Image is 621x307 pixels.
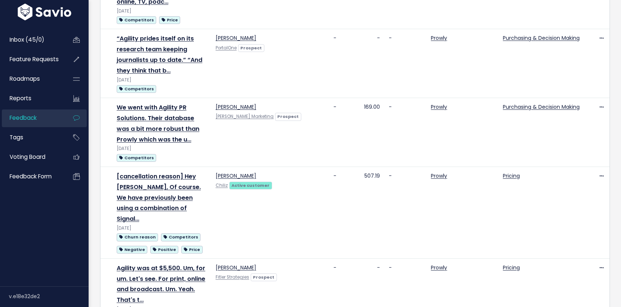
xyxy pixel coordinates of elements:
[181,246,202,254] span: Price
[229,181,272,189] a: Active customer
[329,167,359,258] td: -
[10,55,59,63] span: Feature Requests
[359,29,384,98] td: -
[10,114,37,122] span: Feedback
[503,103,580,111] a: Purchasing & Decision Making
[2,31,61,48] a: Inbox (45/0)
[231,182,270,188] strong: Active customer
[277,114,299,119] strong: Prospect
[329,98,359,167] td: -
[117,246,147,254] span: Negative
[384,98,426,167] td: -
[238,44,264,51] a: Prospect
[117,232,158,241] a: Churn reason
[117,154,156,162] span: Competitors
[117,7,207,15] div: [DATE]
[159,15,180,24] a: Price
[150,245,178,254] a: Positive
[384,167,426,258] td: -
[329,29,359,98] td: -
[2,70,61,87] a: Roadmaps
[10,36,44,43] span: Inbox (45/0)
[216,182,228,188] a: Chiliz
[216,172,256,179] a: [PERSON_NAME]
[216,114,274,119] a: [PERSON_NAME] Marketing
[10,75,40,83] span: Roadmaps
[117,233,158,241] span: Churn reason
[150,246,178,254] span: Positive
[431,34,447,42] a: Prowly
[431,172,447,179] a: Prowly
[117,172,201,223] a: [cancellation reason] Hey [PERSON_NAME], Of course. We have previously been using a combination o...
[384,29,426,98] td: -
[216,103,256,111] a: [PERSON_NAME]
[117,34,202,74] a: “Agility prides itself on its research team keeping journalists up to date.” “And they think that b…
[117,15,156,24] a: Competitors
[503,264,520,271] a: Pricing
[10,153,45,161] span: Voting Board
[359,98,384,167] td: 169.00
[216,45,237,51] a: PortalOne
[117,224,207,232] div: [DATE]
[503,172,520,179] a: Pricing
[359,167,384,258] td: 507.19
[503,34,580,42] a: Purchasing & Decision Making
[2,168,61,185] a: Feedback form
[117,84,156,93] a: Competitors
[10,94,31,102] span: Reports
[117,264,205,304] a: Agility was at $5,500. Um, for um. Let's see. For print, online and broadcast. Um. Yeah. That's t…
[431,103,447,111] a: Prowly
[117,76,207,84] div: [DATE]
[275,112,301,120] a: Prospect
[2,129,61,146] a: Tags
[10,172,52,180] span: Feedback form
[181,245,202,254] a: Price
[431,264,447,271] a: Prowly
[240,45,262,51] strong: Prospect
[161,232,200,241] a: Competitors
[117,245,147,254] a: Negative
[16,4,73,20] img: logo-white.9d6f32f41409.svg
[117,16,156,24] span: Competitors
[2,51,61,68] a: Feature Requests
[117,153,156,162] a: Competitors
[2,90,61,107] a: Reports
[253,274,274,280] strong: Prospect
[216,34,256,42] a: [PERSON_NAME]
[159,16,180,24] span: Price
[2,109,61,126] a: Feedback
[2,149,61,165] a: Voting Board
[9,287,89,306] div: v.e18e32de2
[117,145,207,153] div: [DATE]
[216,274,249,280] a: Fitler Strategies
[117,85,156,93] span: Competitors
[216,264,256,271] a: [PERSON_NAME]
[251,273,277,280] a: Prospect
[161,233,200,241] span: Competitors
[10,133,23,141] span: Tags
[117,103,199,143] a: We went with Agility PR Solutions. Their database was a bit more robust than Prowly which was the u…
